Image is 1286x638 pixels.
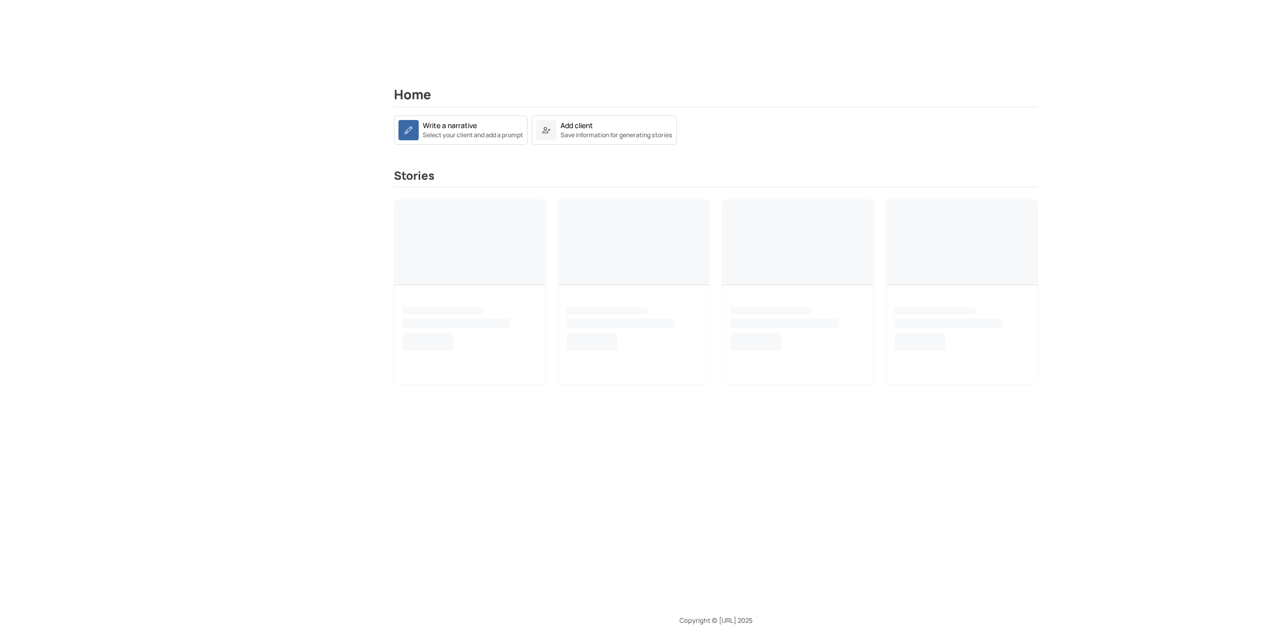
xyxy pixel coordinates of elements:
[532,115,677,145] a: Add clientSave information for generating stories
[560,131,672,140] small: Save information for generating stories
[394,115,528,145] a: Write a narrativeSelect your client and add a prompt
[394,124,528,134] a: Write a narrativeSelect your client and add a prompt
[423,131,523,140] small: Select your client and add a prompt
[394,87,1038,107] h2: Home
[560,120,593,131] div: Add client
[679,616,752,625] span: Copyright © [URL] 2025
[423,120,477,131] div: Write a narrative
[394,169,1038,187] h3: Stories
[532,124,677,134] a: Add clientSave information for generating stories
